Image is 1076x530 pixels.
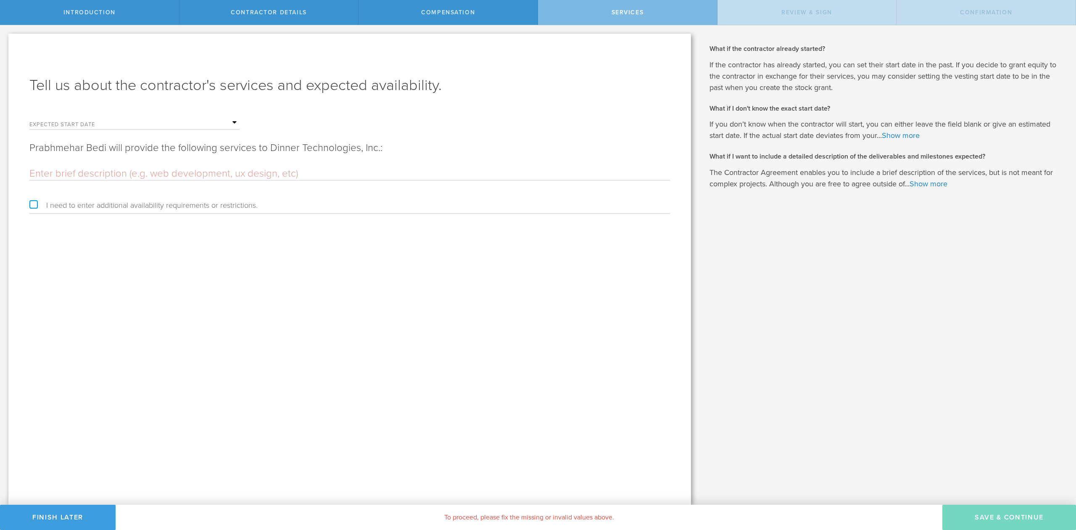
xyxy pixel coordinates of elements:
[29,75,670,95] h1: Tell us about the contractor's services and expected availability.
[781,9,832,16] span: Review & sign
[29,141,670,155] p: Prabhmehar Bedi will provide the following services to Dinner Technologies, Inc.:
[882,131,920,140] a: Show more
[231,9,307,16] span: Contractor details
[709,44,1063,53] h2: What if the contractor already started?
[709,59,1063,93] p: If the contractor has already started, you can set their start date in the past. If you decide to...
[612,9,644,16] span: Services
[910,179,947,188] a: Show more
[29,201,258,209] label: I need to enter additional availability requirements or restrictions.
[709,104,1063,113] h2: What if I don't know the exact start date?
[116,505,942,530] div: To proceed, please fix the missing or invalid values above.
[709,152,1063,161] h2: What if I want to include a detailed description of the deliverables and milestones expected?
[1034,464,1076,505] iframe: Chat Widget
[29,122,113,129] label: Expected start date
[421,9,475,16] span: Compensation
[29,167,670,180] input: Enter brief description (e.g. web development, ux design, etc)
[709,119,1063,141] p: If you don’t know when the contractor will start, you can either leave the field blank or give an...
[709,167,1063,190] p: The Contractor Agreement enables you to include a brief description of the services, but is not m...
[63,9,116,16] span: Introduction
[960,9,1012,16] span: Confirmation
[942,505,1076,530] button: Save & Continue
